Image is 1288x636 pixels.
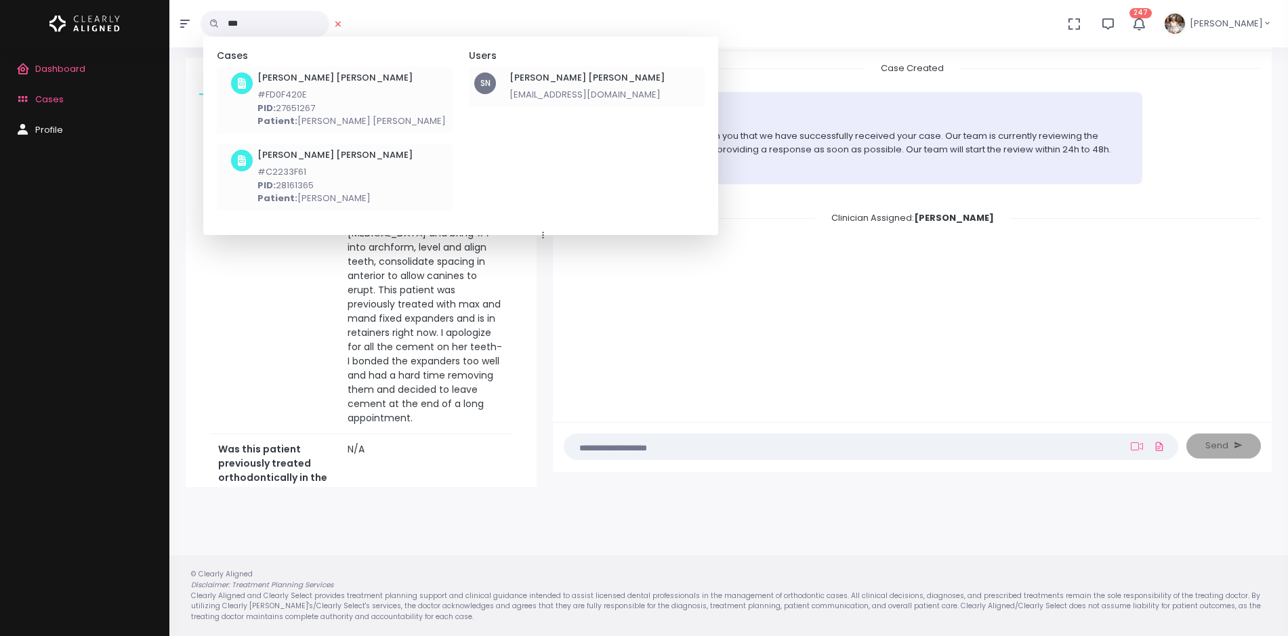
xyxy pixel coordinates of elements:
p: #C2233F61 [257,165,413,179]
span: Clinician Assigned: [815,207,1010,228]
b: Patient: [257,114,297,127]
b: PID: [257,179,276,192]
b: PID: [257,102,276,114]
th: Notes [210,204,339,434]
span: Dashboard [35,62,85,75]
span: Profile [35,123,63,136]
p: [EMAIL_ADDRESS][DOMAIN_NAME] [510,88,665,102]
em: Disclaimer: Treatment Planning Services [191,580,333,590]
b: [PERSON_NAME] [914,211,994,224]
h5: Cases [217,50,453,62]
p: Dear Dr. We would like to inform you that we have successfully received your case. Our team is cu... [618,116,1125,156]
p: 27651267 [257,102,446,115]
h6: [PERSON_NAME] [PERSON_NAME] [510,72,665,83]
p: [PERSON_NAME] [257,192,413,205]
span: [PERSON_NAME] [1190,17,1263,30]
span: Case Created [865,58,960,79]
h6: [PERSON_NAME] [PERSON_NAME] [257,150,413,161]
div: scrollable content [209,50,713,221]
a: Add Files [1151,434,1167,459]
img: Logo Horizontal [49,9,120,38]
img: Header Avatar [1163,12,1187,36]
th: Was this patient previously treated orthodontically in the past? [210,434,339,508]
div: Clearly Aligned [618,100,1125,114]
b: Patient: [257,192,297,205]
td: N/A [339,434,512,508]
div: SN [474,72,496,94]
p: [PERSON_NAME] [PERSON_NAME] [257,114,446,128]
p: 28161365 [257,179,413,192]
div: © Clearly Aligned Clearly Aligned and Clearly Select provides treatment planning support and clin... [178,569,1280,622]
span: Cases [35,93,64,106]
h5: Users [469,50,705,62]
div: scrollable content [564,62,1261,408]
td: Correct anterior [MEDICAL_DATA] and bring #7 into archform, level and align teeth, consolidate sp... [339,204,512,434]
p: #FD0F420E [257,88,446,102]
a: Add Loom Video [1128,441,1146,452]
h6: [PERSON_NAME] [PERSON_NAME] [257,72,446,83]
span: 247 [1129,8,1152,18]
